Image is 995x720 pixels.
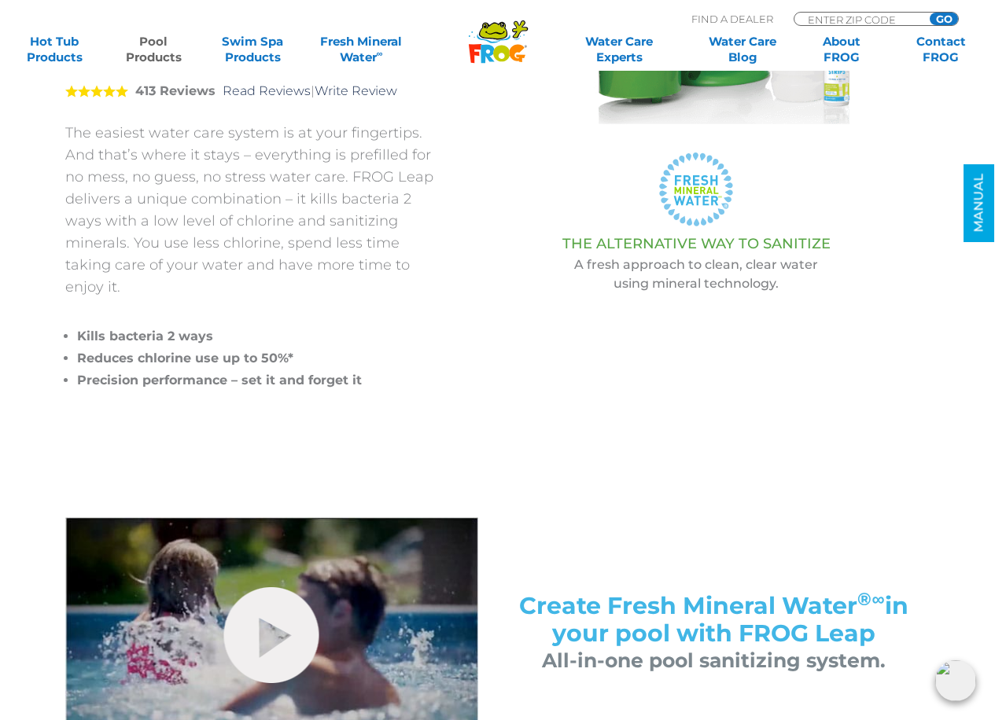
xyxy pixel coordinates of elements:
[115,34,192,65] a: PoolProducts
[691,12,773,26] p: Find A Dealer
[313,34,410,65] a: Fresh MineralWater∞
[519,591,908,648] span: Create Fresh Mineral Water in your pool with FROG Leap
[65,61,447,122] div: |
[806,13,912,26] input: Zip Code Form
[77,347,447,369] li: Reduces chlorine use up to 50%*
[704,34,781,65] a: Water CareBlog
[65,85,128,97] span: 5
[542,648,886,672] span: All-in-one pool sanitizing system.
[803,34,880,65] a: AboutFROG
[557,34,682,65] a: Water CareExperts
[935,660,976,701] img: openIcon
[964,164,994,242] a: MANUAL
[223,83,311,98] a: Read Reviews
[486,255,907,293] p: A fresh approach to clean, clear water using mineral technology.
[77,325,447,347] li: Kills bacteria 2 ways
[135,83,216,98] strong: 413 Reviews
[65,122,447,298] p: The easiest water care system is at your fingertips. And that’s where it stays – everything is pr...
[315,83,397,98] a: Write Review
[77,369,447,391] li: Precision performance – set it and forget it
[16,34,93,65] a: Hot TubProducts
[902,34,979,65] a: ContactFROG
[214,34,291,65] a: Swim SpaProducts
[857,588,884,610] sup: ®∞
[486,236,907,252] h3: THE ALTERNATIVE WAY TO SANITIZE
[377,48,383,59] sup: ∞
[930,13,958,25] input: GO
